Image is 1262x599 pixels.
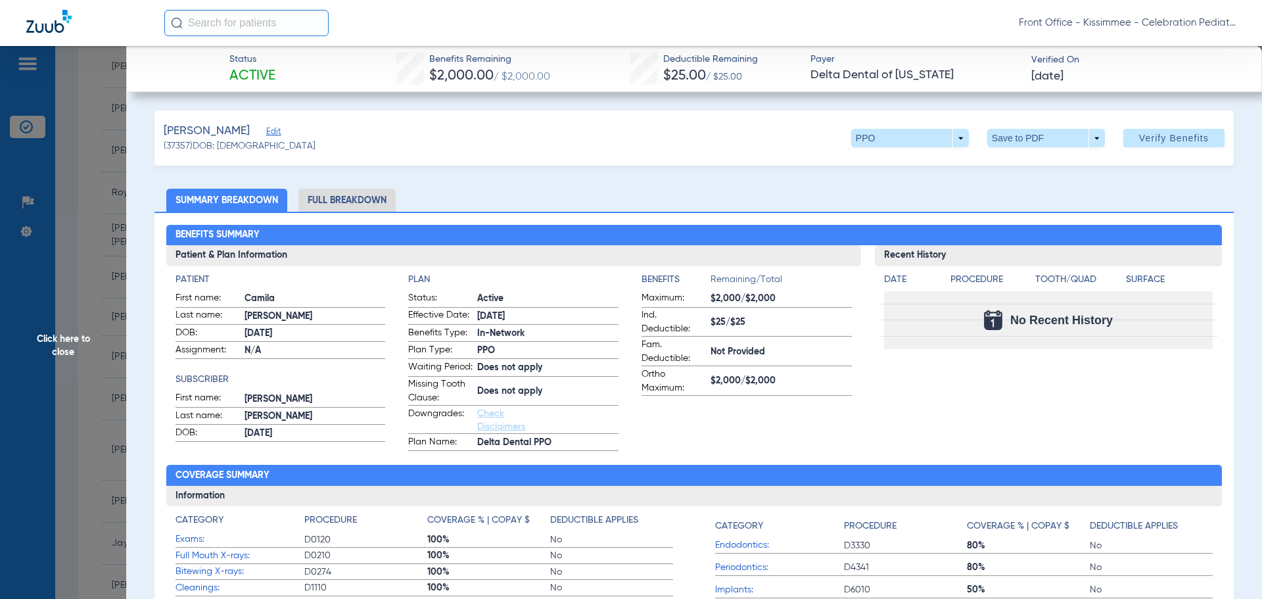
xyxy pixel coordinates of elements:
[715,583,844,597] span: Implants:
[1031,68,1063,85] span: [DATE]
[175,308,240,324] span: Last name:
[245,327,386,341] span: [DATE]
[408,273,619,287] h4: Plan
[950,273,1031,291] app-breakdown-title: Procedure
[408,360,473,376] span: Waiting Period:
[408,343,473,359] span: Plan Type:
[175,273,386,287] h4: Patient
[245,393,386,406] span: [PERSON_NAME]
[304,581,427,594] span: D1110
[477,409,525,431] a: Check Disclaimers
[304,549,427,562] span: D0210
[171,17,183,29] img: Search Icon
[642,291,706,307] span: Maximum:
[884,273,939,291] app-breakdown-title: Date
[304,533,427,546] span: D0120
[408,407,473,433] span: Downgrades:
[494,72,550,82] span: / $2,000.00
[175,343,240,359] span: Assignment:
[1123,129,1225,147] button: Verify Benefits
[715,539,844,552] span: Endodontics:
[429,69,494,83] span: $2,000.00
[711,292,852,306] span: $2,000/$2,000
[429,53,550,66] span: Benefits Remaining
[1090,519,1178,533] h4: Deductible Applies
[967,514,1090,538] app-breakdown-title: Coverage % | Copay $
[1090,561,1213,574] span: No
[1090,539,1213,552] span: No
[477,436,619,450] span: Delta Dental PPO
[711,273,852,291] span: Remaining/Total
[550,533,673,546] span: No
[844,519,897,533] h4: Procedure
[967,519,1069,533] h4: Coverage % | Copay $
[175,291,240,307] span: First name:
[166,486,1223,507] h3: Information
[175,391,240,407] span: First name:
[298,189,396,212] li: Full Breakdown
[266,127,278,139] span: Edit
[477,344,619,358] span: PPO
[967,539,1090,552] span: 80%
[1139,133,1209,143] span: Verify Benefits
[175,549,304,563] span: Full Mouth X-rays:
[175,409,240,425] span: Last name:
[967,583,1090,596] span: 50%
[1126,273,1213,287] h4: Surface
[477,292,619,306] span: Active
[166,465,1223,486] h2: Coverage Summary
[408,326,473,342] span: Benefits Type:
[166,189,287,212] li: Summary Breakdown
[642,338,706,366] span: Fam. Deductible:
[844,583,967,596] span: D6010
[427,565,550,579] span: 100%
[427,514,550,532] app-breakdown-title: Coverage % | Copay $
[229,53,275,66] span: Status
[706,72,742,82] span: / $25.00
[408,377,473,405] span: Missing Tooth Clause:
[408,291,473,307] span: Status:
[477,385,619,398] span: Does not apply
[245,292,386,306] span: Camila
[408,308,473,324] span: Effective Date:
[967,561,1090,574] span: 80%
[1090,514,1213,538] app-breakdown-title: Deductible Applies
[1196,536,1262,599] div: Chat Widget
[304,565,427,579] span: D0274
[715,514,844,538] app-breakdown-title: Category
[550,514,638,527] h4: Deductible Applies
[427,533,550,546] span: 100%
[245,427,386,441] span: [DATE]
[164,10,329,36] input: Search for patients
[1035,273,1122,291] app-breakdown-title: Tooth/Quad
[1090,583,1213,596] span: No
[663,53,758,66] span: Deductible Remaining
[26,10,72,33] img: Zuub Logo
[164,123,250,139] span: [PERSON_NAME]
[175,514,304,532] app-breakdown-title: Category
[844,561,967,574] span: D4341
[550,549,673,562] span: No
[984,310,1002,330] img: Calendar
[663,69,706,83] span: $25.00
[245,310,386,323] span: [PERSON_NAME]
[229,67,275,85] span: Active
[884,273,939,287] h4: Date
[844,539,967,552] span: D3330
[477,361,619,375] span: Does not apply
[550,565,673,579] span: No
[166,225,1223,246] h2: Benefits Summary
[477,310,619,323] span: [DATE]
[175,514,223,527] h4: Category
[164,139,315,153] span: (37357) DOB: [DEMOGRAPHIC_DATA]
[810,67,1020,84] span: Delta Dental of [US_STATE]
[987,129,1105,147] button: Save to PDF
[1031,53,1241,67] span: Verified On
[950,273,1031,287] h4: Procedure
[427,514,530,527] h4: Coverage % | Copay $
[715,519,763,533] h4: Category
[304,514,357,527] h4: Procedure
[851,129,969,147] button: PPO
